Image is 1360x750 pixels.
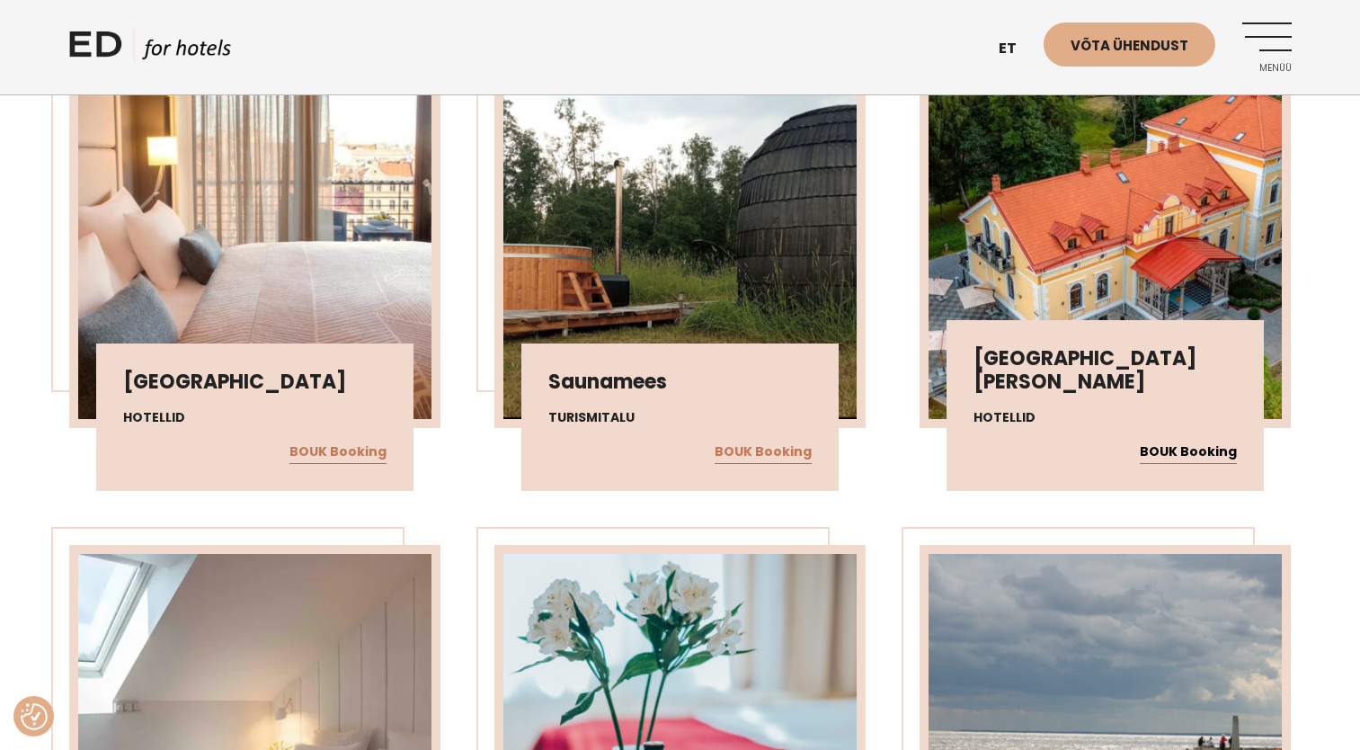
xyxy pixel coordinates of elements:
img: SchlossFellin-450x450.webp [929,57,1282,419]
h3: Saunamees [548,371,812,394]
button: Nõusolekueelistused [21,703,48,730]
h4: Hotellid [973,408,1237,427]
a: BOUK Booking [715,441,812,464]
img: Revisit consent button [21,703,48,730]
h4: Hotellid [123,408,387,427]
h3: [GEOGRAPHIC_DATA] [123,371,387,394]
h3: [GEOGRAPHIC_DATA][PERSON_NAME] [973,347,1237,395]
a: ED HOTELS [69,27,231,72]
a: BOUK Booking [289,441,387,464]
h4: Turismitalu [548,408,812,427]
img: Screenshot-2023-02-20-at-15.26.21-450x450.png [503,57,857,419]
a: BOUK Booking [1140,441,1237,464]
span: Menüü [1242,63,1292,74]
a: Menüü [1242,22,1292,72]
a: Võta ühendust [1044,22,1215,67]
a: et [990,27,1044,71]
img: Bergs_hotell-450x450.jpeg [78,57,431,419]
